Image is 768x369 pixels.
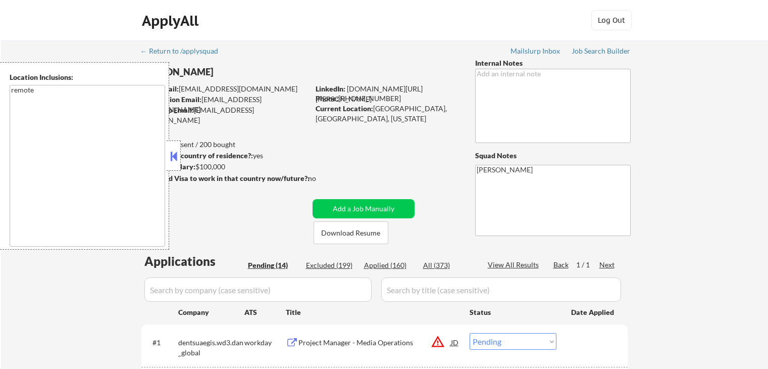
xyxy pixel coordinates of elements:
div: Status [470,303,556,321]
button: Add a Job Manually [313,199,415,218]
div: Internal Notes [475,58,631,68]
div: JD [450,333,460,351]
div: Location Inclusions: [10,72,165,82]
div: Next [599,260,616,270]
div: [EMAIL_ADDRESS][DOMAIN_NAME] [142,84,309,94]
div: ApplyAll [142,12,201,29]
div: Date Applied [571,307,616,317]
div: Project Manager - Media Operations [298,338,451,348]
div: 160 sent / 200 bought [141,140,309,150]
strong: Phone: [316,94,338,103]
div: Excluded (199) [306,260,356,270]
input: Search by title (case sensitive) [381,278,621,302]
strong: Can work in country of residence?: [141,151,253,160]
div: ← Return to /applysquad [140,48,228,55]
div: [EMAIL_ADDRESS][DOMAIN_NAME] [142,95,309,114]
div: 1 / 1 [576,260,599,270]
div: [GEOGRAPHIC_DATA], [GEOGRAPHIC_DATA], [US_STATE] [316,104,458,123]
div: [PERSON_NAME] [141,66,349,78]
div: Back [553,260,570,270]
div: workday [244,338,286,348]
div: [PHONE_NUMBER] [316,94,458,104]
a: [DOMAIN_NAME][URL][PERSON_NAME] [316,84,423,103]
div: no [308,173,337,183]
div: Applications [144,255,244,267]
div: [EMAIL_ADDRESS][DOMAIN_NAME] [141,105,309,125]
a: Job Search Builder [572,47,631,57]
a: Mailslurp Inbox [510,47,561,57]
input: Search by company (case sensitive) [144,278,372,302]
div: yes [141,151,306,161]
button: warning_amber [431,335,445,349]
button: Download Resume [314,221,388,244]
div: Job Search Builder [572,48,631,55]
div: Title [286,307,460,317]
div: Mailslurp Inbox [510,48,561,55]
div: #1 [152,338,170,348]
strong: LinkedIn: [316,84,345,93]
div: All (373) [423,260,474,270]
div: Company [178,307,244,317]
button: Log Out [591,10,632,30]
div: $100,000 [141,162,309,172]
div: Applied (160) [364,260,415,270]
div: View All Results [488,260,542,270]
strong: Current Location: [316,104,373,113]
div: ATS [244,307,286,317]
div: dentsuaegis.wd3.dan_global [178,338,244,357]
div: Pending (14) [248,260,298,270]
a: ← Return to /applysquad [140,47,228,57]
strong: Will need Visa to work in that country now/future?: [141,174,310,182]
div: Squad Notes [475,151,631,161]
